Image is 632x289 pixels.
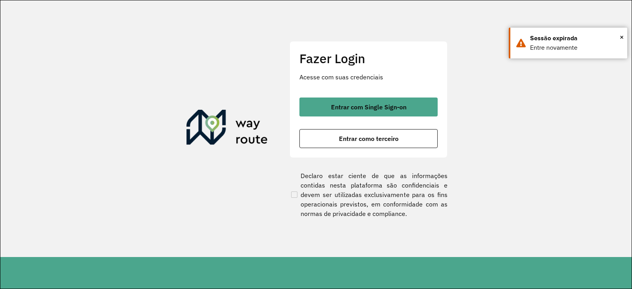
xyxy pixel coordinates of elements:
[299,98,438,116] button: button
[331,104,406,110] span: Entrar com Single Sign-on
[339,135,399,142] span: Entrar como terceiro
[530,34,621,43] div: Sessão expirada
[299,51,438,66] h2: Fazer Login
[299,72,438,82] p: Acesse com suas credenciais
[530,43,621,53] div: Entre novamente
[620,31,624,43] span: ×
[299,129,438,148] button: button
[186,110,268,148] img: Roteirizador AmbevTech
[290,171,448,218] label: Declaro estar ciente de que as informações contidas nesta plataforma são confidenciais e devem se...
[620,31,624,43] button: Close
